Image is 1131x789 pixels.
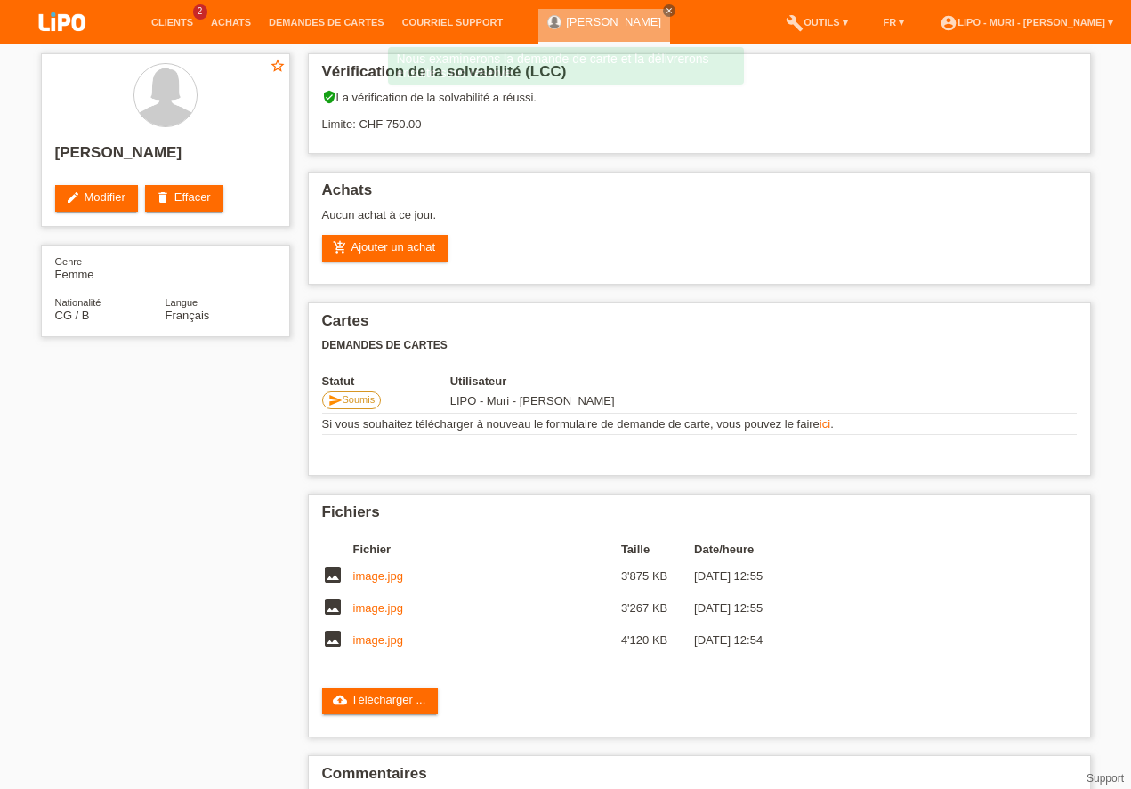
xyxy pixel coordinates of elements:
[66,190,80,205] i: edit
[322,90,336,104] i: verified_user
[1087,772,1124,785] a: Support
[166,309,210,322] span: Français
[333,693,347,707] i: cloud_upload
[55,309,90,322] span: Congo / B / 25.05.2004
[322,90,1077,144] div: La vérification de la solvabilité a réussi. Limite: CHF 750.00
[202,17,260,28] a: Achats
[566,15,661,28] a: [PERSON_NAME]
[388,47,744,85] div: Nous examinerons la demande de carte et la délivrerons ensuite sous réserve.
[322,181,1077,208] h2: Achats
[621,592,694,624] td: 3'267 KB
[353,539,621,560] th: Fichier
[322,564,343,585] i: image
[665,6,674,15] i: close
[621,539,694,560] th: Taille
[322,628,343,649] i: image
[322,503,1077,530] h2: Fichiers
[18,36,107,50] a: LIPO pay
[931,17,1122,28] a: account_circleLIPO - Muri - [PERSON_NAME] ▾
[777,17,856,28] a: buildOutils ▾
[193,4,207,20] span: 2
[142,17,202,28] a: Clients
[145,185,223,212] a: deleteEffacer
[55,144,276,171] h2: [PERSON_NAME]
[450,374,752,388] th: Utilisateur
[260,17,393,28] a: Demandes de cartes
[393,17,512,28] a: Courriel Support
[940,14,957,32] i: account_circle
[820,417,830,431] a: ici
[353,569,403,583] a: image.jpg
[786,14,804,32] i: build
[322,235,448,262] a: add_shopping_cartAjouter un achat
[322,312,1077,339] h2: Cartes
[694,592,840,624] td: [DATE] 12:55
[322,688,439,714] a: cloud_uploadTélécharger ...
[694,624,840,656] td: [DATE] 12:54
[343,394,376,405] span: Soumis
[322,339,1077,352] h3: Demandes de cartes
[328,393,343,407] i: send
[450,394,615,407] span: 28.08.2025
[322,414,1077,435] td: Si vous souhaitez télécharger à nouveau le formulaire de demande de carte, vous pouvez le faire .
[694,560,840,592] td: [DATE] 12:55
[166,297,198,308] span: Langue
[322,208,1077,235] div: Aucun achat à ce jour.
[333,240,347,254] i: add_shopping_cart
[621,560,694,592] td: 3'875 KB
[353,633,403,647] a: image.jpg
[156,190,170,205] i: delete
[875,17,914,28] a: FR ▾
[55,185,138,212] a: editModifier
[322,374,450,388] th: Statut
[663,4,675,17] a: close
[694,539,840,560] th: Date/heure
[322,596,343,617] i: image
[353,601,403,615] a: image.jpg
[55,297,101,308] span: Nationalité
[55,254,166,281] div: Femme
[621,624,694,656] td: 4'120 KB
[55,256,83,267] span: Genre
